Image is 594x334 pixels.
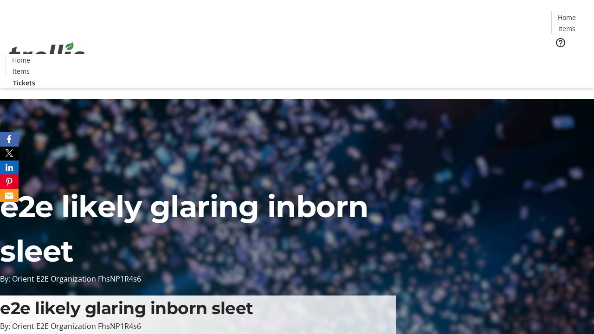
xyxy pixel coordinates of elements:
span: Tickets [13,78,35,88]
span: Items [13,66,30,76]
a: Items [552,24,581,33]
a: Home [6,55,36,65]
a: Tickets [551,54,588,64]
span: Tickets [559,54,581,64]
button: Help [551,33,570,52]
a: Home [552,13,581,22]
span: Home [558,13,576,22]
a: Tickets [6,78,43,88]
span: Items [558,24,575,33]
a: Items [6,66,36,76]
span: Home [12,55,30,65]
img: Orient E2E Organization FhsNP1R4s6's Logo [6,32,88,78]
